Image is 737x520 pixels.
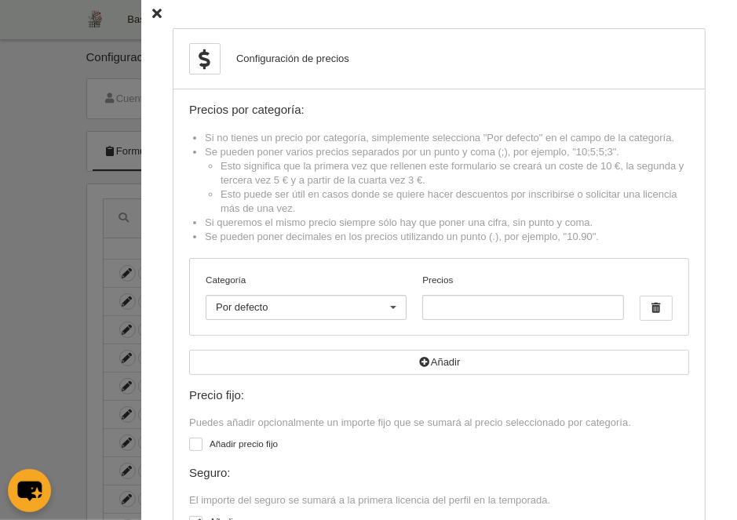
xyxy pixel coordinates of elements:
[189,389,689,402] div: Precio fijo:
[189,467,689,480] div: Seguro:
[189,104,689,117] div: Precios por categoría:
[205,131,689,145] li: Si no tienes un precio por categoría, simplemente selecciona "Por defecto" en el campo de la cate...
[8,469,51,512] button: chat-button
[189,416,689,430] div: Puedes añadir opcionalmente un importe fijo que se sumará al precio seleccionado por categoría.
[216,301,268,313] span: Por defecto
[189,493,689,507] div: El importe del seguro se sumará a la primera licencia del perfil en la temporada.
[206,273,407,287] label: Categoría
[189,437,689,455] label: Añadir precio fijo
[422,295,623,320] input: Precios
[205,230,689,244] li: Se pueden poner decimales en los precios utilizando un punto (.), por ejemplo, "10.90".
[205,216,689,230] li: Si queremos el mismo precio siempre sólo hay que poner una cifra, sin punto y coma.
[221,187,689,216] li: Esto puede ser útil en casos donde se quiere hacer descuentos por inscribirse o solicitar una lic...
[422,273,623,320] label: Precios
[236,52,349,66] div: Configuración de precios
[152,9,162,20] i: Cerrar
[205,145,689,216] li: Se pueden poner varios precios separados por un punto y coma (;), por ejemplo, "10;5;5;3".
[221,159,689,187] li: Esto significa que la primera vez que rellenen este formulario se creará un coste de 10 €, la seg...
[189,350,689,375] button: Añadir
